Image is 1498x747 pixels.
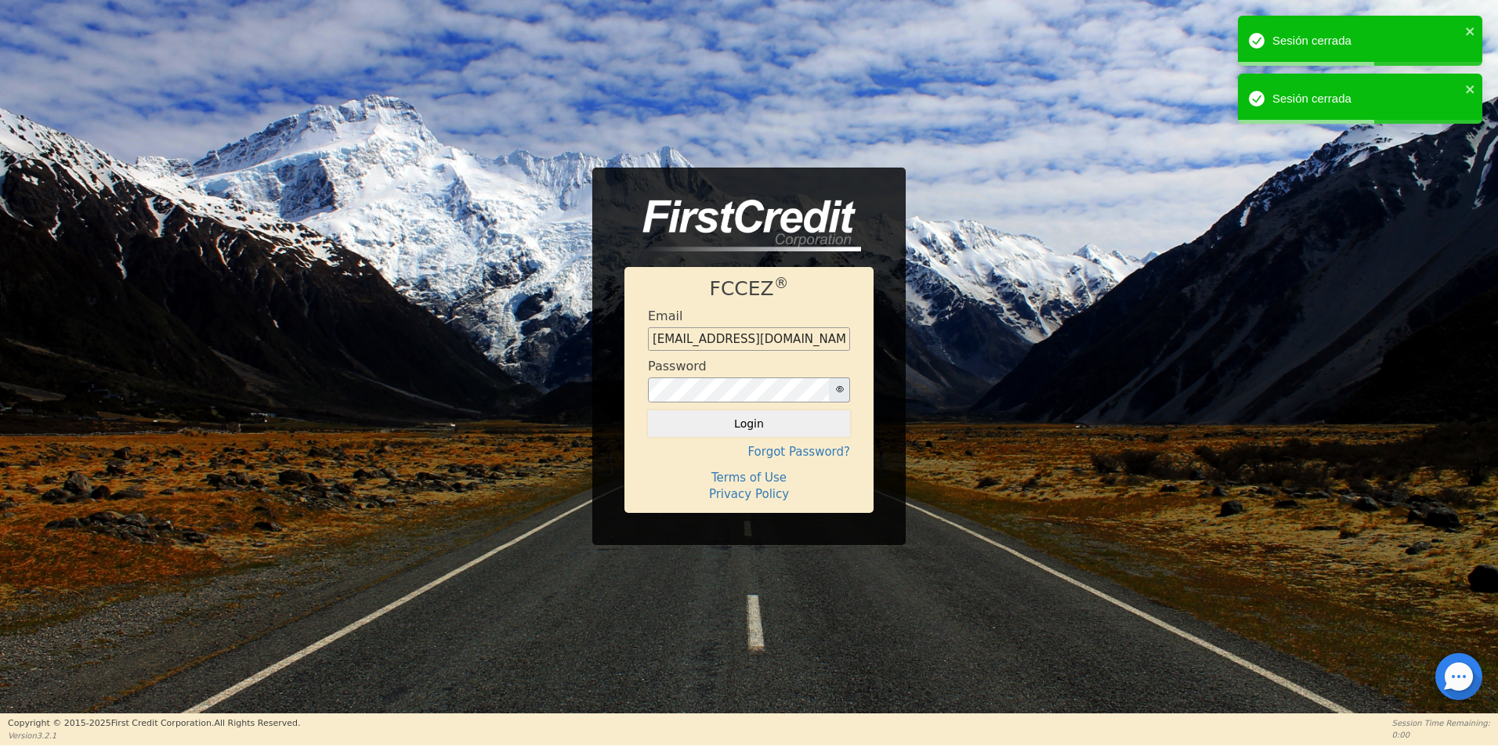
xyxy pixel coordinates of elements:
h4: Privacy Policy [648,487,850,501]
p: 0:00 [1392,729,1490,741]
input: password [648,377,830,402]
div: Sesión cerrada [1272,90,1460,108]
input: Enter email [648,327,850,351]
sup: ® [774,275,789,291]
h1: FCCEZ [648,277,850,301]
h4: Email [648,309,682,323]
div: Sesión cerrada [1272,32,1460,50]
span: All Rights Reserved. [214,718,300,728]
p: Session Time Remaining: [1392,717,1490,729]
p: Copyright © 2015- 2025 First Credit Corporation. [8,717,300,731]
img: logo-CMu_cnol.png [624,200,861,251]
p: Version 3.2.1 [8,730,300,742]
h4: Password [648,359,707,373]
h4: Forgot Password? [648,445,850,459]
button: close [1465,80,1476,98]
button: close [1465,22,1476,40]
h4: Terms of Use [648,471,850,485]
button: Login [648,410,850,437]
